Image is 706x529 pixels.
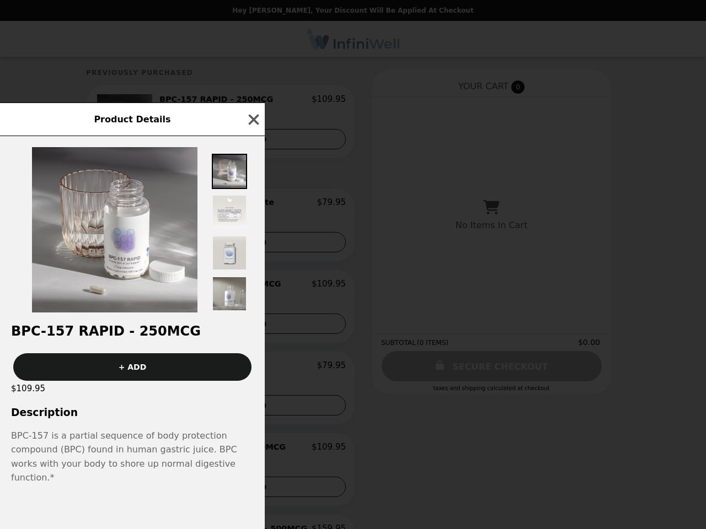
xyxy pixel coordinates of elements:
span: BPC-157 is a partial sequence of body protection compound (BPC) found in human gastric juice. BPC... [11,429,254,485]
img: Thumbnail 2 [212,195,247,230]
img: Thumbnail 1 [212,154,247,189]
img: Thumbnail 4 [212,276,247,311]
span: Product Details [94,114,170,125]
img: Default Title [32,147,197,312]
img: Thumbnail 3 [212,235,247,271]
button: + ADD [13,353,252,381]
